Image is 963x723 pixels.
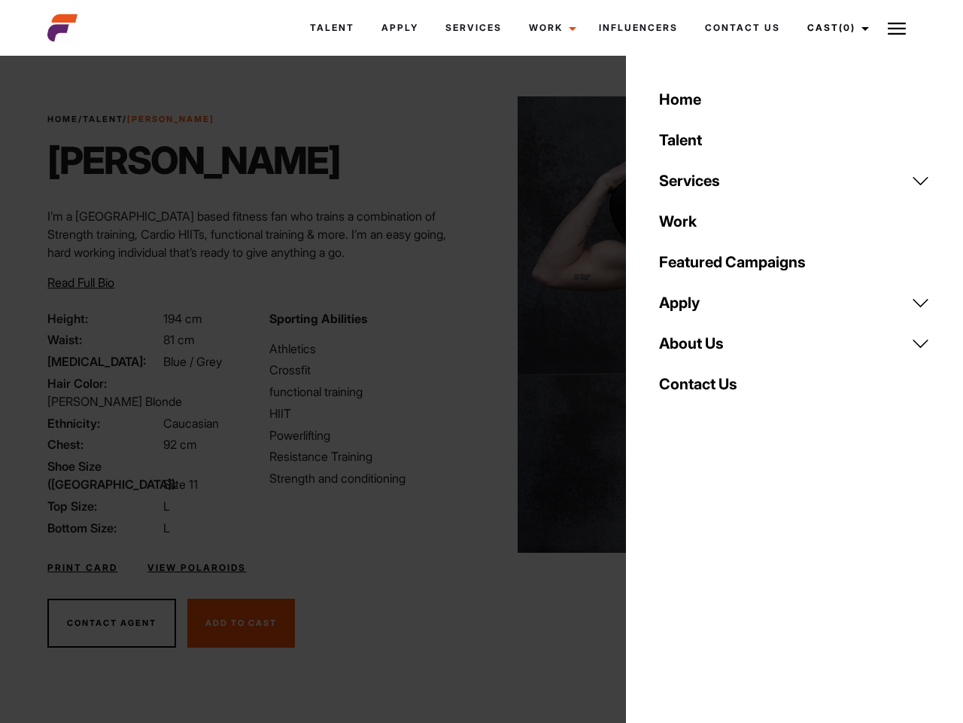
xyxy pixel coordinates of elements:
[163,437,197,452] span: 92 cm
[47,414,160,432] span: Ethnicity:
[163,499,170,514] span: L
[269,383,472,401] li: functional training
[47,374,160,392] span: Hair Color:
[47,497,160,515] span: Top Size:
[187,599,295,648] button: Add To Cast
[47,519,160,537] span: Bottom Size:
[47,457,160,493] span: Shoe Size ([GEOGRAPHIC_DATA]):
[147,561,246,575] a: View Polaroids
[269,404,472,423] li: HIIT
[47,394,182,409] span: [PERSON_NAME] Blonde
[269,447,472,465] li: Resistance Training
[163,354,222,369] span: Blue / Grey
[163,416,219,431] span: Caucasian
[269,469,472,487] li: Strength and conditioning
[47,273,114,291] button: Read Full Bio
[650,364,939,404] a: Contact Us
[47,435,160,453] span: Chest:
[691,8,794,48] a: Contact Us
[888,20,906,38] img: Burger icon
[650,242,939,282] a: Featured Campaigns
[163,311,202,326] span: 194 cm
[269,340,472,358] li: Athletics
[163,332,195,347] span: 81 cm
[47,207,472,261] p: I’m a [GEOGRAPHIC_DATA] based fitness fan who trains a combination of Strength training, Cardio H...
[47,275,114,290] span: Read Full Bio
[205,618,277,628] span: Add To Cast
[83,114,123,124] a: Talent
[269,426,472,444] li: Powerlifting
[163,520,170,535] span: L
[368,8,432,48] a: Apply
[47,561,117,575] a: Print Card
[47,13,77,43] img: cropped-aefm-brand-fav-22-square.png
[47,599,176,648] button: Contact Agent
[47,352,160,371] span: [MEDICAL_DATA]:
[650,120,939,160] a: Talent
[47,114,78,124] a: Home
[127,114,214,124] strong: [PERSON_NAME]
[269,361,472,379] li: Crossfit
[650,323,939,364] a: About Us
[650,282,939,323] a: Apply
[650,201,939,242] a: Work
[794,8,878,48] a: Cast(0)
[650,160,939,201] a: Services
[163,477,198,492] span: Size 11
[47,331,160,349] span: Waist:
[296,8,368,48] a: Talent
[839,22,855,33] span: (0)
[432,8,515,48] a: Services
[47,310,160,328] span: Height:
[650,79,939,120] a: Home
[585,8,691,48] a: Influencers
[47,113,214,126] span: / /
[47,138,340,183] h1: [PERSON_NAME]
[515,8,585,48] a: Work
[269,311,367,326] strong: Sporting Abilities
